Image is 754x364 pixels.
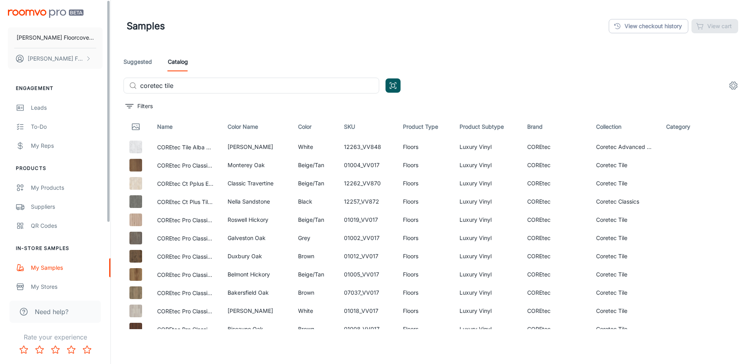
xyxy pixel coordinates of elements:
td: Floors [397,156,453,174]
td: Floors [397,320,453,338]
td: [PERSON_NAME] [221,138,292,156]
td: 01018_VV017 [338,302,397,320]
td: Floors [397,302,453,320]
td: COREtec [521,265,590,284]
td: 12263_VV848 [338,138,397,156]
a: Suggested [123,52,152,71]
td: Coretec Tile [590,211,660,229]
td: Luxury Vinyl [453,229,521,247]
td: Luxury Vinyl [453,265,521,284]
td: 01019_VV017 [338,211,397,229]
p: [PERSON_NAME] Floorcovering [17,33,94,42]
td: Floors [397,174,453,192]
td: COREtec [521,174,590,192]
button: [PERSON_NAME] Floorcovering [8,48,103,69]
td: COREtec [521,138,590,156]
td: [PERSON_NAME] [221,302,292,320]
button: COREtec Pro Classics Vv017 Biscayne Oak [157,325,215,334]
td: Luxury Vinyl [453,156,521,174]
td: Galveston Oak [221,229,292,247]
th: Color Name [221,116,292,138]
button: COREtec Pro Classics Vv017 Duxbury Oak [157,252,215,261]
a: View checkout history [609,19,688,33]
td: Coretec Advanced Plus [590,138,660,156]
td: White [292,302,338,320]
td: COREtec [521,192,590,211]
div: Leads [31,103,103,112]
td: Coretec Tile [590,247,660,265]
img: Roomvo PRO Beta [8,10,84,18]
td: COREtec [521,229,590,247]
button: COREtec Pro Classics Vv017 [GEOGRAPHIC_DATA] [157,161,215,170]
div: My Reps [31,141,103,150]
td: Floors [397,265,453,284]
th: Product Subtype [453,116,521,138]
td: Coretec Tile [590,320,660,338]
td: Nella Sandstone [221,192,292,211]
td: Coretec Tile [590,265,660,284]
button: COREtec Pro Classics Vv017 Bakersfield Oak [157,289,215,297]
th: Product Type [397,116,453,138]
td: COREtec [521,284,590,302]
div: My Stores [31,282,103,291]
td: Roswell Hickory [221,211,292,229]
td: Belmont Hickory [221,265,292,284]
td: Monterey Oak [221,156,292,174]
td: COREtec [521,320,590,338]
td: White [292,138,338,156]
button: Open QR code scanner [386,78,401,93]
div: Suppliers [31,202,103,211]
button: Rate 1 star [16,342,32,358]
td: Bakersfield Oak [221,284,292,302]
th: Collection [590,116,660,138]
div: My Products [31,183,103,192]
td: Coretec Classics [590,192,660,211]
svg: Thumbnail [131,122,141,131]
td: 12262_VV870 [338,174,397,192]
td: 01008_VV017 [338,320,397,338]
td: Luxury Vinyl [453,302,521,320]
td: Coretec Tile [590,174,660,192]
td: Luxury Vinyl [453,247,521,265]
button: COREtec Pro Classics Vv017 Quincy Oak [157,307,215,316]
td: Luxury Vinyl [453,192,521,211]
td: 01005_VV017 [338,265,397,284]
button: COREtec Pro Classics Vv017 Roswell Hickory [157,216,215,225]
td: Floors [397,247,453,265]
button: COREtec Ct Pplus E Tile Classic Travertine [157,179,215,188]
td: Floors [397,229,453,247]
button: Rate 2 star [32,342,47,358]
td: Black [292,192,338,211]
button: COREtec Ct Plus Tile Nella Sandstone [157,198,215,206]
th: Brand [521,116,590,138]
td: Brown [292,284,338,302]
td: Coretec Tile [590,302,660,320]
td: 01004_VV017 [338,156,397,174]
td: 07037_VV017 [338,284,397,302]
span: Need help? [35,307,68,316]
td: Brown [292,247,338,265]
a: Catalog [168,52,188,71]
button: COREtec Tile Alba Marble [157,143,215,152]
td: 01002_VV017 [338,229,397,247]
td: COREtec [521,247,590,265]
div: My Samples [31,263,103,272]
button: Rate 3 star [47,342,63,358]
td: Coretec Tile [590,229,660,247]
th: Category [660,116,707,138]
td: Luxury Vinyl [453,284,521,302]
div: QR Codes [31,221,103,230]
button: Rate 4 star [63,342,79,358]
button: filter [123,100,155,112]
td: Grey [292,229,338,247]
button: [PERSON_NAME] Floorcovering [8,27,103,48]
td: Beige/Tan [292,265,338,284]
h1: Samples [127,19,165,33]
td: Brown [292,320,338,338]
p: [PERSON_NAME] Floorcovering [28,54,84,63]
td: Duxbury Oak [221,247,292,265]
td: COREtec [521,302,590,320]
button: Rate 5 star [79,342,95,358]
button: COREtec Pro Classics Vv017 Belmont Hickory [157,271,215,279]
input: Search [140,78,379,93]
